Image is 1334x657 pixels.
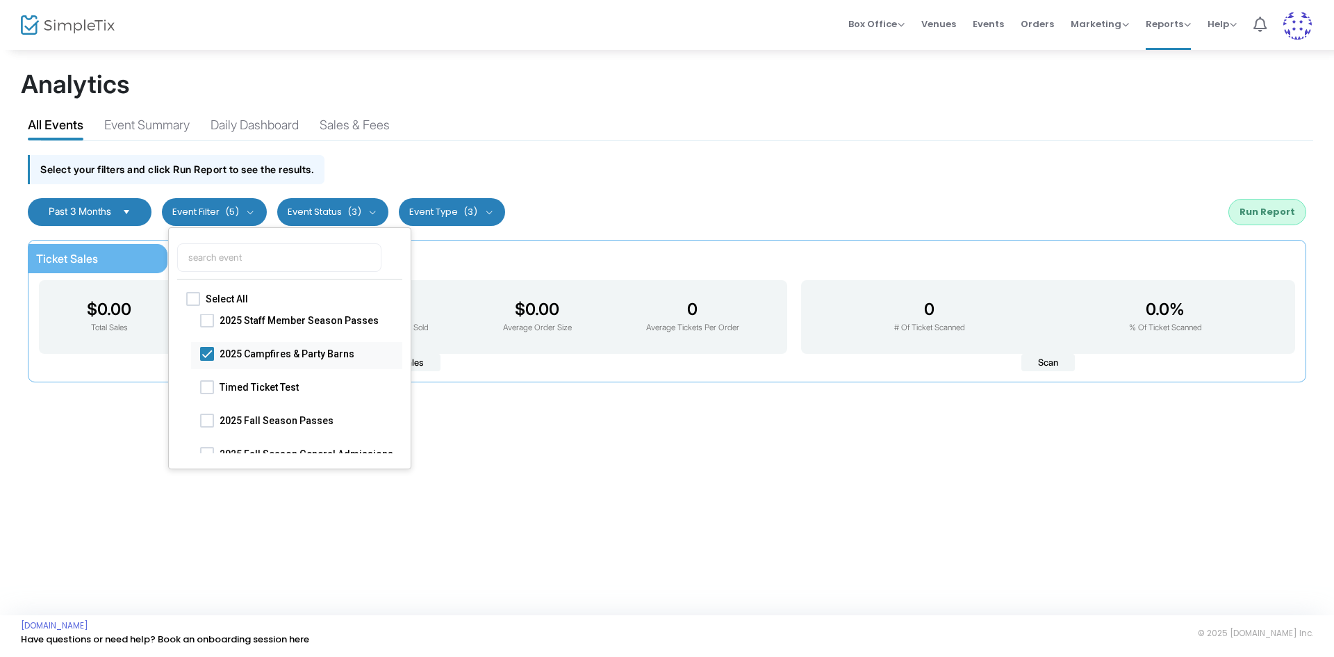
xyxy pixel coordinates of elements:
[1129,300,1202,319] h3: 0.0%
[28,155,324,184] div: Select your filters and click Run Report to see the results.
[225,206,239,218] span: (5)
[503,322,572,334] p: Average Order Size
[277,198,389,226] button: Event Status(3)
[1021,354,1075,372] span: Scan
[463,206,477,218] span: (3)
[894,300,965,319] h3: 0
[1146,17,1191,31] span: Reports
[1021,6,1054,42] span: Orders
[646,322,739,334] p: Average Tickets Per Order
[973,6,1004,42] span: Events
[347,206,361,218] span: (3)
[220,345,393,362] span: 2025 Campfires & Party Barns
[28,115,83,140] div: All Events
[646,300,739,319] h3: 0
[220,311,393,328] span: 2025 Staff Member Season Passes
[220,412,393,428] span: 2025 Fall Season Passes
[1228,199,1306,225] button: Run Report
[87,322,131,334] p: Total Sales
[220,445,393,462] span: 2025 Fall Season General Admissions
[21,620,88,631] a: [DOMAIN_NAME]
[49,205,111,217] span: Past 3 Months
[206,291,379,307] span: Select All
[220,378,393,395] span: Timed Ticket Test
[1208,17,1237,31] span: Help
[1071,17,1129,31] span: Marketing
[848,17,905,31] span: Box Office
[503,300,572,319] h3: $0.00
[117,206,136,218] button: Select
[385,354,440,372] span: Sales
[211,115,299,140] div: Daily Dashboard
[399,198,505,226] button: Event Type(3)
[104,115,190,140] div: Event Summary
[162,198,267,226] button: Event Filter(5)
[320,115,390,140] div: Sales & Fees
[36,252,98,266] span: Ticket Sales
[177,243,381,272] input: search event
[87,300,131,319] h3: $0.00
[1129,322,1202,334] p: % Of Ticket Scanned
[894,322,965,334] p: # Of Ticket Scanned
[21,633,309,646] a: Have questions or need help? Book an onboarding session here
[921,6,956,42] span: Venues
[1198,628,1313,639] span: © 2025 [DOMAIN_NAME] Inc.
[21,70,1313,99] h1: Analytics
